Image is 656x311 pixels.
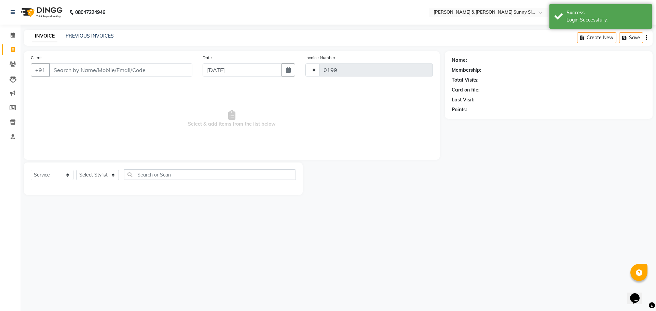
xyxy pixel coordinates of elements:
[452,57,467,64] div: Name:
[452,76,479,84] div: Total Visits:
[49,63,192,76] input: Search by Name/Mobile/Email/Code
[566,9,647,16] div: Success
[31,85,433,153] span: Select & add items from the list below
[31,55,42,61] label: Client
[627,284,649,304] iframe: chat widget
[66,33,114,39] a: PREVIOUS INVOICES
[203,55,212,61] label: Date
[17,3,64,22] img: logo
[75,3,105,22] b: 08047224946
[32,30,57,42] a: INVOICE
[452,96,475,103] div: Last Visit:
[31,63,50,76] button: +91
[619,32,643,43] button: Save
[124,169,296,180] input: Search or Scan
[452,67,481,74] div: Membership:
[452,106,467,113] div: Points:
[305,55,335,61] label: Invoice Number
[577,32,616,43] button: Create New
[566,16,647,24] div: Login Successfully.
[452,86,480,94] div: Card on file:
